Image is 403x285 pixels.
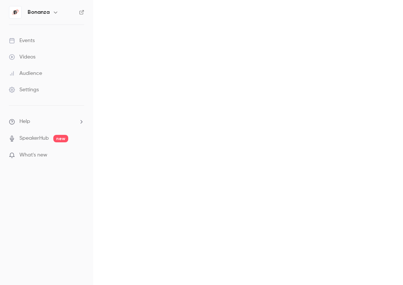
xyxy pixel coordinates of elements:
[9,53,35,61] div: Videos
[9,70,42,77] div: Audience
[28,9,50,16] h6: Bonanza
[9,86,39,94] div: Settings
[19,118,30,126] span: Help
[19,134,49,142] a: SpeakerHub
[9,37,35,44] div: Events
[9,6,21,18] img: Bonanza
[19,151,47,159] span: What's new
[9,118,84,126] li: help-dropdown-opener
[53,135,68,142] span: new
